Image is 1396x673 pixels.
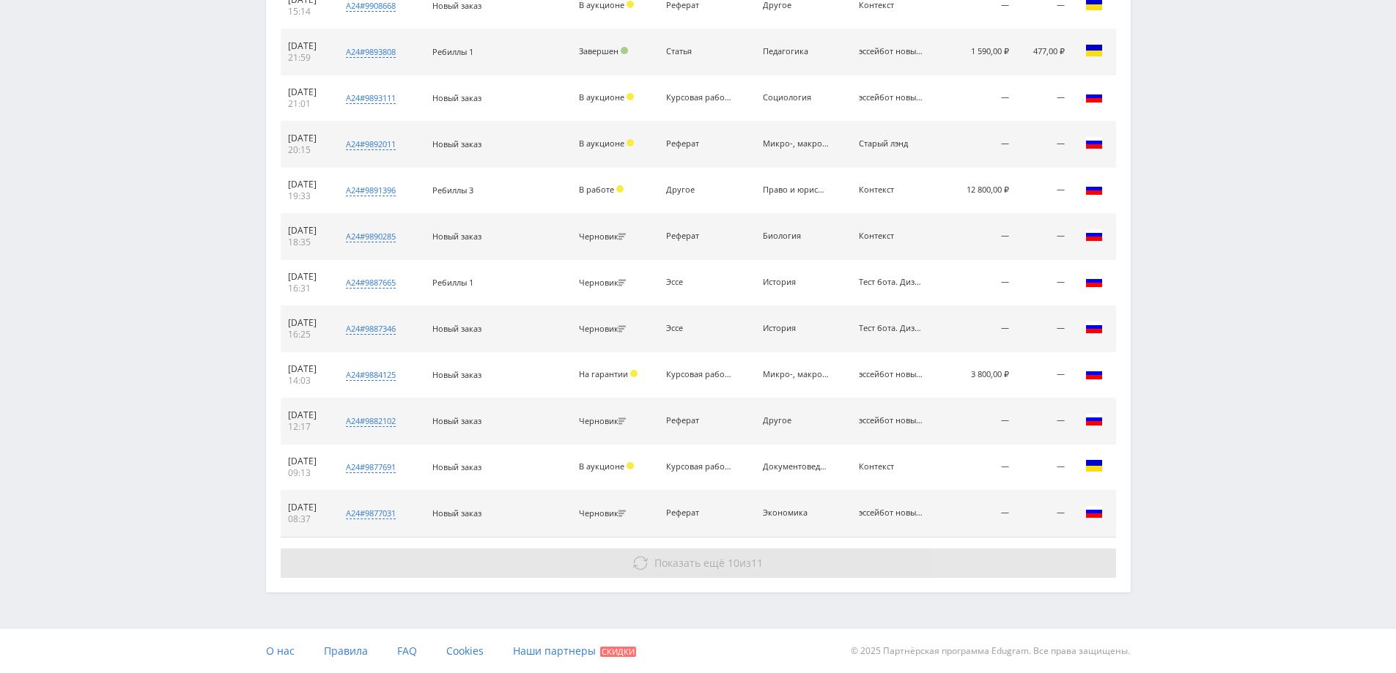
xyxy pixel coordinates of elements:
[266,644,295,658] span: О нас
[346,415,396,427] div: a24#9882102
[666,185,732,195] div: Другое
[666,416,732,425] div: Реферат
[948,352,1016,398] td: 3 800,00 ₽
[288,52,325,64] div: 21:59
[627,139,634,146] span: Холд
[432,185,473,196] span: Ребиллы 3
[948,491,1016,537] td: —
[1016,214,1071,260] td: —
[432,92,481,103] span: Новый заказ
[666,139,732,149] div: Реферат
[288,513,325,525] div: 08:37
[763,324,829,333] div: История
[346,92,396,104] div: a24#9893111
[432,369,481,380] span: Новый заказ
[288,237,325,248] div: 18:35
[579,92,624,103] span: В аукционе
[288,144,325,156] div: 20:15
[859,324,925,333] div: Тест бота. Дизайн 23.04
[346,323,396,335] div: a24#9887346
[763,139,829,149] div: Микро-, макроэкономика
[859,370,925,379] div: эссейбот новый диз
[666,370,732,379] div: Курсовая работа
[627,93,634,100] span: Холд
[432,277,473,288] span: Ребиллы 1
[1016,29,1071,75] td: 477,00 ₽
[1085,134,1103,152] img: rus.png
[288,467,325,479] div: 09:13
[288,179,325,190] div: [DATE]
[346,185,396,196] div: a24#9891396
[763,185,829,195] div: Право и юриспруденция
[666,278,732,287] div: Эссе
[666,231,732,241] div: Реферат
[1016,445,1071,491] td: —
[513,644,596,658] span: Наши партнеры
[432,323,481,334] span: Новый заказ
[579,45,618,56] span: Завершен
[948,306,1016,352] td: —
[621,47,628,54] span: Подтвержден
[600,647,636,657] span: Скидки
[1085,411,1103,428] img: rus.png
[948,445,1016,491] td: —
[324,629,368,673] a: Правила
[432,231,481,242] span: Новый заказ
[666,462,732,472] div: Курсовая работа
[627,462,634,469] span: Холд
[654,556,763,570] span: из
[1085,88,1103,105] img: rus.png
[579,184,614,195] span: В работе
[763,370,829,379] div: Микро-, макроэкономика
[859,185,925,195] div: Контекст
[763,416,829,425] div: Другое
[288,456,325,467] div: [DATE]
[859,278,925,287] div: Тест бота. Дизайн 23.04
[288,375,325,387] div: 14:03
[859,93,925,103] div: эссейбот новый диз
[728,556,739,570] span: 10
[1016,352,1071,398] td: —
[288,271,325,283] div: [DATE]
[288,317,325,329] div: [DATE]
[666,324,732,333] div: Эссе
[654,556,725,570] span: Показать ещё
[579,138,624,149] span: В аукционе
[1085,457,1103,475] img: ukr.png
[288,6,325,18] div: 15:14
[288,190,325,202] div: 19:33
[763,278,829,287] div: История
[288,98,325,110] div: 21:01
[763,1,829,10] div: Другое
[1016,168,1071,214] td: —
[579,417,629,426] div: Черновик
[705,629,1130,673] div: © 2025 Партнёрская программа Edugram. Все права защищены.
[346,369,396,381] div: a24#9884125
[948,29,1016,75] td: 1 590,00 ₽
[513,629,636,673] a: Наши партнеры Скидки
[288,329,325,341] div: 16:25
[432,461,481,472] span: Новый заказ
[948,214,1016,260] td: —
[288,502,325,513] div: [DATE]
[579,232,629,242] div: Черновик
[859,139,925,149] div: Старый лэнд
[616,185,624,193] span: Холд
[346,46,396,58] div: a24#9893808
[288,40,325,52] div: [DATE]
[1016,491,1071,537] td: —
[666,93,732,103] div: Курсовая работа
[432,415,481,426] span: Новый заказ
[397,644,417,658] span: FAQ
[630,370,638,377] span: Холд
[1016,75,1071,122] td: —
[346,277,396,289] div: a24#9887665
[579,368,628,379] span: На гарантии
[346,138,396,150] div: a24#9892011
[446,644,484,658] span: Cookies
[1016,122,1071,168] td: —
[859,508,925,518] div: эссейбот новый диз
[579,278,629,288] div: Черновик
[859,1,925,10] div: Контекст
[446,629,484,673] a: Cookies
